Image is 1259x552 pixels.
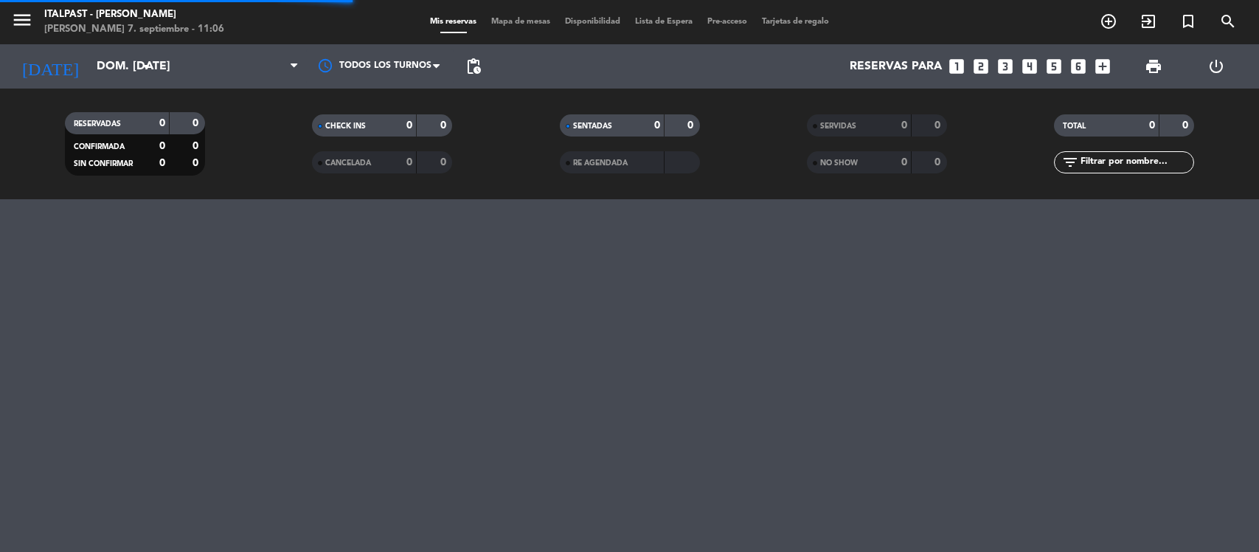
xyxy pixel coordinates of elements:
[74,120,121,128] span: RESERVADAS
[1207,58,1225,75] i: power_settings_new
[406,157,412,168] strong: 0
[159,158,165,168] strong: 0
[465,58,482,75] span: pending_actions
[1044,57,1064,76] i: looks_5
[971,57,991,76] i: looks_two
[934,157,943,168] strong: 0
[850,60,942,74] span: Reservas para
[137,58,155,75] i: arrow_drop_down
[406,120,412,131] strong: 0
[440,157,449,168] strong: 0
[44,22,224,37] div: [PERSON_NAME] 7. septiembre - 11:06
[755,18,836,26] span: Tarjetas de regalo
[1145,58,1162,75] span: print
[325,123,366,130] span: CHECK INS
[74,160,133,168] span: SIN CONFIRMAR
[484,18,558,26] span: Mapa de mesas
[1063,123,1086,130] span: TOTAL
[901,157,907,168] strong: 0
[423,18,484,26] span: Mis reservas
[1219,13,1237,30] i: search
[901,120,907,131] strong: 0
[11,9,33,31] i: menu
[1182,120,1191,131] strong: 0
[1069,57,1088,76] i: looks_6
[1079,154,1193,170] input: Filtrar por nombre...
[159,141,165,151] strong: 0
[193,141,201,151] strong: 0
[1093,57,1112,76] i: add_box
[573,159,628,167] span: RE AGENDADA
[1020,57,1039,76] i: looks_4
[1100,13,1117,30] i: add_circle_outline
[1185,44,1248,89] div: LOG OUT
[687,120,696,131] strong: 0
[996,57,1015,76] i: looks_3
[558,18,628,26] span: Disponibilidad
[934,120,943,131] strong: 0
[700,18,755,26] span: Pre-acceso
[11,50,89,83] i: [DATE]
[628,18,700,26] span: Lista de Espera
[654,120,660,131] strong: 0
[325,159,371,167] span: CANCELADA
[44,7,224,22] div: Italpast - [PERSON_NAME]
[11,9,33,36] button: menu
[193,158,201,168] strong: 0
[1140,13,1157,30] i: exit_to_app
[820,159,858,167] span: NO SHOW
[1061,153,1079,171] i: filter_list
[573,123,612,130] span: SENTADAS
[1149,120,1155,131] strong: 0
[74,143,125,151] span: CONFIRMADA
[947,57,966,76] i: looks_one
[820,123,856,130] span: SERVIDAS
[440,120,449,131] strong: 0
[193,118,201,128] strong: 0
[1179,13,1197,30] i: turned_in_not
[159,118,165,128] strong: 0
